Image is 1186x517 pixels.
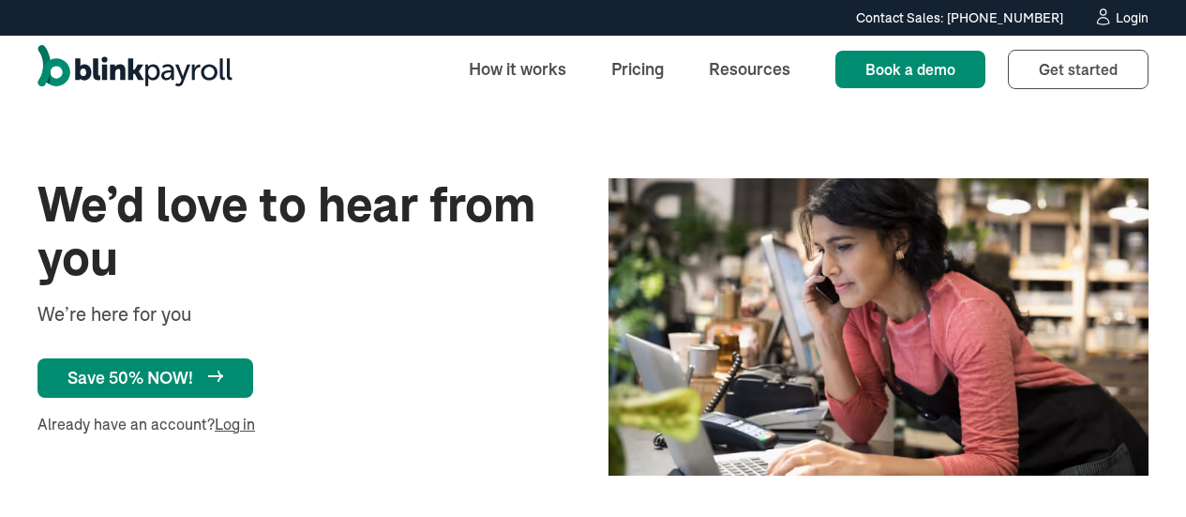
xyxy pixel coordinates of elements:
div: Contact Sales: [PHONE_NUMBER] [856,8,1063,28]
h1: We’d love to hear from you [38,178,578,285]
span: Get started [1039,60,1118,79]
p: We’re here for you [38,300,398,328]
a: Pricing [596,49,679,89]
a: Save 50% NOW! [38,358,253,398]
a: Login [1093,8,1148,28]
a: home [38,45,233,94]
a: Log in [215,415,255,433]
a: Get started [1008,50,1148,89]
div: Already have an account? [38,413,278,435]
span: Book a demo [865,60,955,79]
a: Book a demo [835,51,985,88]
span: Save 50% NOW! [68,367,193,388]
a: Resources [694,49,805,89]
div: Login [1116,11,1148,24]
a: How it works [454,49,581,89]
